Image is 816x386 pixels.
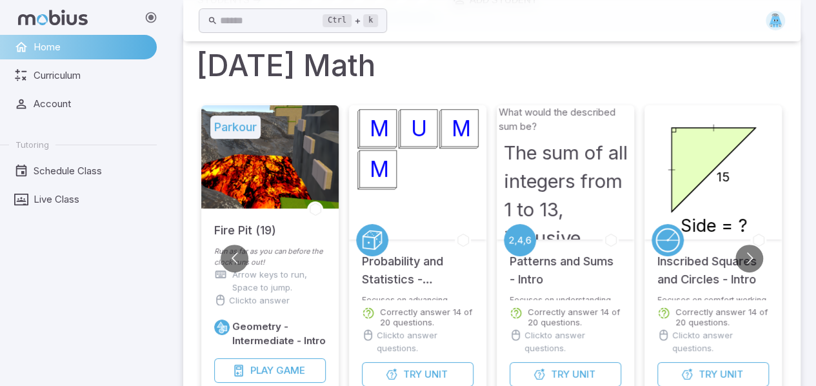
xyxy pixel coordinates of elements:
p: Click to answer questions. [229,294,326,320]
p: Click to answer questions. [377,329,473,354]
h5: Fire Pit (19) [214,208,276,239]
h1: [DATE] Math [196,43,788,87]
span: Curriculum [34,68,148,83]
text: M [370,116,389,141]
p: Click to answer questions. [524,329,621,354]
text: U [410,116,426,141]
a: Geometry 2D [214,320,230,335]
button: PlayGame [214,358,326,383]
p: Correctly answer 14 of 20 questions. [675,307,769,327]
a: Circles [652,224,684,256]
text: 15 [716,169,729,185]
h6: Geometry - Intermediate - Intro [232,320,326,348]
span: Home [34,40,148,54]
p: Correctly answer 14 of 20 questions. [380,307,473,327]
h5: Parkour [210,116,261,139]
kbd: Ctrl [323,14,352,27]
span: Unit [424,367,448,381]
span: Unit [572,367,595,381]
span: Schedule Class [34,164,148,178]
a: Probability [356,224,388,256]
text: M [452,116,471,141]
p: Click to answer questions. [672,329,769,354]
kbd: k [363,14,378,27]
a: Patterning [504,224,536,256]
span: Try [551,367,570,381]
h3: The sum of all integers from 1 to 13, inclusive [504,139,628,252]
p: Focuses on understanding equations for number patterns, sums of sequential integers, and finding ... [510,295,621,300]
span: Try [403,367,422,381]
p: Correctly answer 14 of 20 questions. [528,307,621,327]
span: Try [699,367,717,381]
span: Play [250,363,274,378]
p: What would the described sum be? [499,105,633,134]
p: Focuses on advancing knowledge in the key concepts of probability including the introduction of f... [362,295,473,300]
span: Live Class [34,192,148,207]
div: + [323,13,378,28]
p: Focuses on comfort working with the logic of inscribed squares and circles, and using area and th... [657,295,769,300]
span: Unit [720,367,743,381]
span: Game [276,363,305,378]
span: Tutoring [15,139,49,150]
button: Go to next slide [735,245,763,272]
h5: Probability and Statistics - Probability with Factorials Intro [362,239,473,289]
h5: Patterns and Sums - Intro [510,239,621,289]
button: Go to previous slide [221,245,248,272]
h5: Inscribed Squares and Circles - Intro [657,239,769,289]
text: M [370,156,389,182]
p: Run as far as you can before the clock runs out! [214,246,326,268]
text: Side = ? [680,215,746,236]
img: trapezoid.svg [766,11,785,30]
span: Account [34,97,148,111]
p: Arrow keys to run, Space to jump. [232,268,326,294]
